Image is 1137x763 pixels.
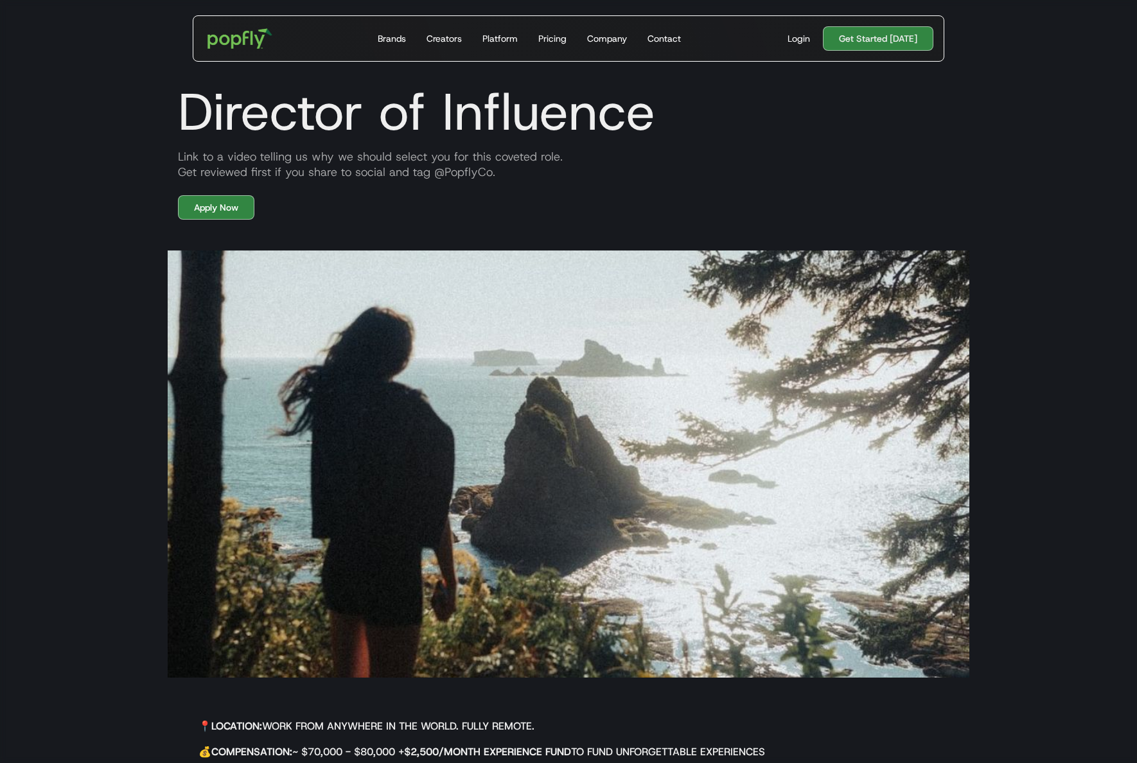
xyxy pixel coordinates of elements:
a: Company [582,16,632,61]
div: Login [788,32,810,45]
div: Brands [378,32,406,45]
h5: 📍 Work from anywhere in the world. Fully remote. [198,719,784,734]
h1: Director of Influence [168,81,969,143]
div: Link to a video telling us why we should select you for this coveted role. Get reviewed first if ... [168,149,969,180]
a: Platform [477,16,523,61]
a: Creators [421,16,467,61]
a: Apply Now [178,195,254,220]
div: Platform [482,32,518,45]
strong: $2,500/month Experience Fund [404,745,571,759]
a: Login [782,32,815,45]
strong: Compensation: [211,745,292,759]
div: Contact [648,32,681,45]
div: Pricing [538,32,567,45]
h5: 💰 ~ $70,000 - $80,000 + to fund unforgettable experiences [198,744,784,760]
a: Pricing [533,16,572,61]
a: Brands [373,16,411,61]
div: Creators [427,32,462,45]
strong: Location: [211,719,262,733]
a: Get Started [DATE] [823,26,933,51]
a: home [198,19,281,58]
a: Contact [642,16,686,61]
div: Company [587,32,627,45]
